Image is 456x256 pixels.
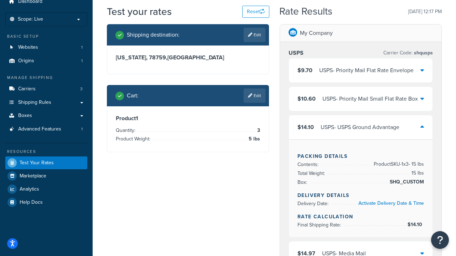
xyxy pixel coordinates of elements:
[5,196,87,209] a: Help Docs
[383,48,433,58] p: Carrier Code:
[20,199,43,206] span: Help Docs
[80,86,83,92] span: 3
[18,100,51,106] span: Shipping Rules
[116,115,260,122] h3: Product 1
[372,160,424,169] span: Product SKU-1 x 3 - 15 lbs
[5,41,87,54] a: Websites1
[410,169,424,177] span: 15 lbs
[5,123,87,136] a: Advanced Features1
[20,186,39,192] span: Analytics
[431,231,449,249] button: Open Resource Center
[242,6,269,18] button: Reset
[297,200,330,207] span: Delivery Date:
[116,54,260,61] h3: [US_STATE], 78759 , [GEOGRAPHIC_DATA]
[116,127,137,134] span: Quantity:
[322,94,418,104] div: USPS - Priority Mail Small Flat Rate Box
[319,65,414,75] div: USPS - Priority Mail Flat Rate Envelope
[20,160,54,166] span: Test Your Rates
[5,54,87,68] li: Origins
[18,58,34,64] span: Origins
[5,82,87,96] li: Carriers
[107,5,172,18] h1: Test your rates
[300,28,333,38] p: My Company
[18,86,36,92] span: Carriers
[244,28,265,42] a: Edit
[18,44,38,50] span: Websites
[297,170,327,177] span: Total Weight:
[247,135,260,143] span: 5 lbs
[279,6,332,17] h2: Rate Results
[18,126,61,132] span: Advanced Features
[20,173,46,179] span: Marketplace
[116,135,152,143] span: Product Weight:
[408,7,442,17] p: [DATE] 12:17 PM
[297,153,424,160] h4: Packing Details
[413,49,433,57] span: shqusps
[127,32,180,38] h2: Shipping destination :
[5,123,87,136] li: Advanced Features
[408,221,424,228] span: $14.10
[5,54,87,68] a: Origins1
[81,58,83,64] span: 1
[18,16,43,22] span: Scope: Live
[81,126,83,132] span: 1
[297,213,424,220] h4: Rate Calculation
[244,89,265,103] a: Edit
[5,75,87,81] div: Manage Shipping
[81,44,83,50] span: 1
[289,49,304,57] h3: USPS
[297,66,312,74] span: $9.70
[5,109,87,122] a: Boxes
[321,122,399,132] div: USPS - USPS Ground Advantage
[297,178,309,186] span: Box:
[127,92,139,99] h2: Cart :
[388,178,424,186] span: SHQ_CUSTOM
[297,192,424,199] h4: Delivery Details
[297,123,314,131] span: $14.10
[5,170,87,182] a: Marketplace
[358,199,424,207] a: Activate Delivery Date & Time
[5,183,87,196] a: Analytics
[5,96,87,109] a: Shipping Rules
[5,41,87,54] li: Websites
[297,95,316,103] span: $10.60
[255,126,260,135] span: 3
[5,156,87,169] a: Test Your Rates
[297,221,343,229] span: Final Shipping Rate:
[297,161,320,168] span: Contents:
[18,113,32,119] span: Boxes
[5,33,87,39] div: Basic Setup
[5,149,87,155] div: Resources
[5,82,87,96] a: Carriers3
